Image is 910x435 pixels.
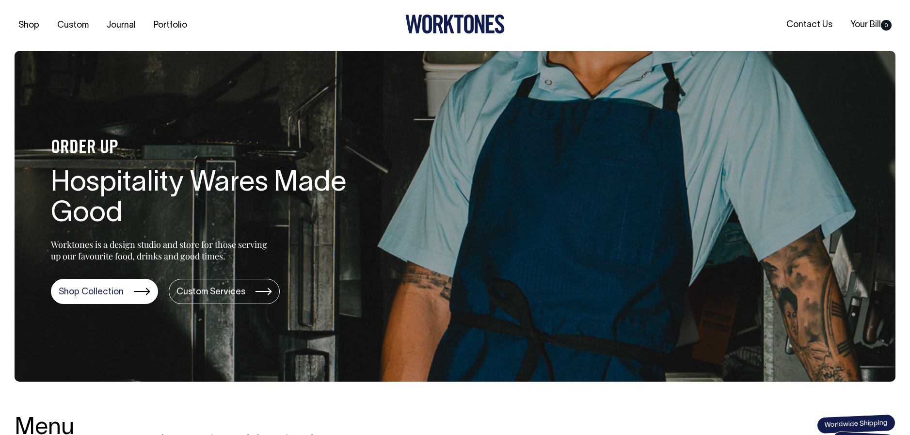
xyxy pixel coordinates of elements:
a: Journal [103,17,140,33]
a: Custom Services [169,279,280,304]
span: 0 [881,20,892,31]
a: Shop Collection [51,279,158,304]
a: Shop [15,17,43,33]
a: Contact Us [782,17,836,33]
span: Worldwide Shipping [816,414,895,434]
a: Your Bill0 [846,17,895,33]
a: Portfolio [150,17,191,33]
a: Custom [53,17,93,33]
h1: Hospitality Wares Made Good [51,168,361,230]
h4: ORDER UP [51,138,361,159]
p: Worktones is a design studio and store for those serving up our favourite food, drinks and good t... [51,239,271,262]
